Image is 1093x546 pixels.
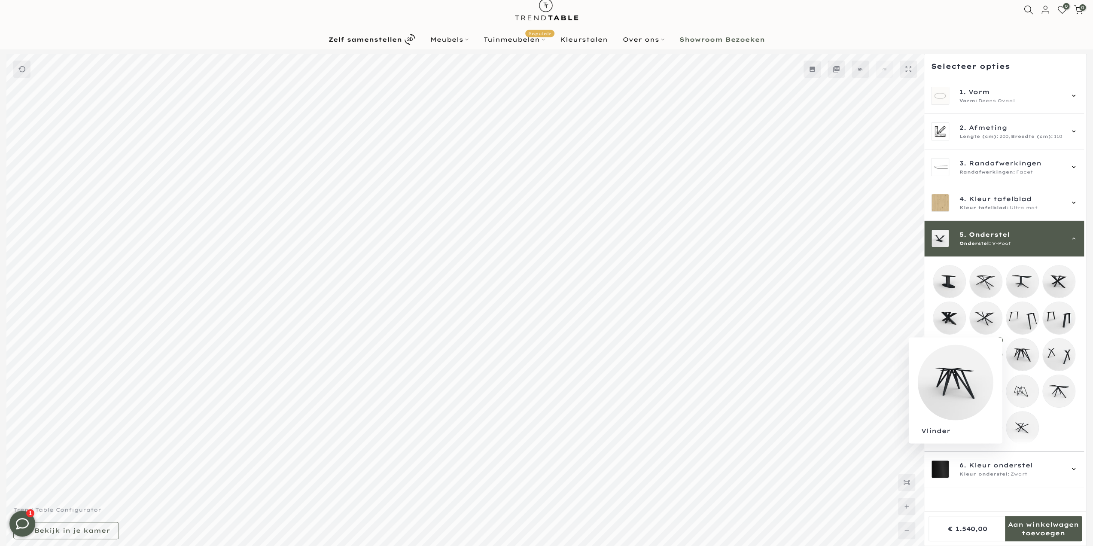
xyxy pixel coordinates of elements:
a: TuinmeubelenPopulair [476,34,552,45]
a: Kleurstalen [552,34,615,45]
a: Over ons [615,34,672,45]
a: Zelf samenstellen [321,32,423,47]
span: 0 [1079,4,1086,11]
a: Showroom Bezoeken [672,34,772,45]
a: Meubels [423,34,476,45]
span: Populair [525,30,554,37]
span: 0 [1063,3,1069,9]
b: Showroom Bezoeken [679,37,765,43]
b: Zelf samenstellen [329,37,402,43]
iframe: toggle-frame [1,502,44,545]
a: 0 [1057,5,1067,15]
a: 0 [1074,5,1083,15]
